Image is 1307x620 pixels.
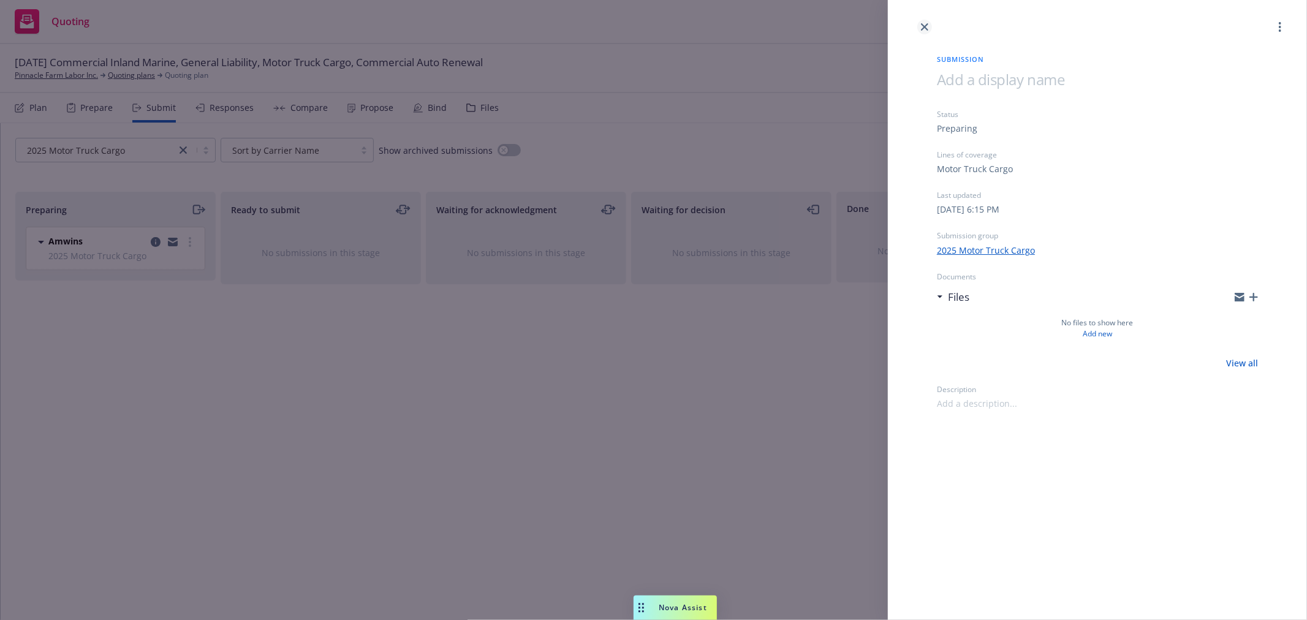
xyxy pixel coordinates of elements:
[659,602,707,613] span: Nova Assist
[937,244,1035,257] a: 2025 Motor Truck Cargo
[937,289,969,305] div: Files
[1226,357,1258,369] a: View all
[937,54,1258,64] span: Submission
[634,595,717,620] button: Nova Assist
[937,190,1258,200] div: Last updated
[937,384,1258,395] div: Description
[634,595,649,620] div: Drag to move
[937,162,1013,175] div: Motor Truck Cargo
[937,149,1258,160] div: Lines of coverage
[917,20,932,34] a: close
[937,203,999,216] div: [DATE] 6:15 PM
[937,122,977,135] div: Preparing
[1062,317,1134,328] span: No files to show here
[937,230,1258,241] div: Submission group
[937,109,1258,119] div: Status
[948,289,969,305] h3: Files
[937,271,1258,282] div: Documents
[1273,20,1287,34] a: more
[1083,328,1112,339] a: Add new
